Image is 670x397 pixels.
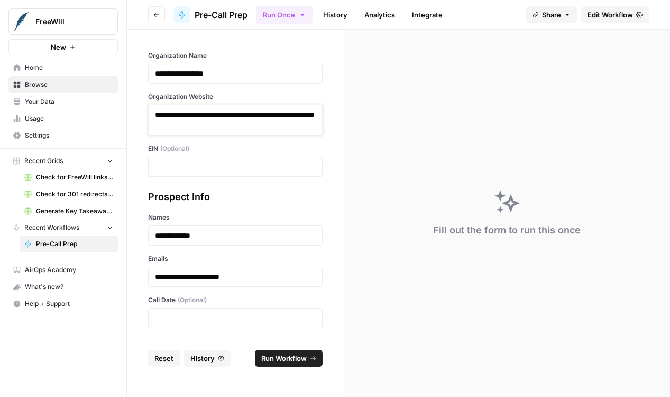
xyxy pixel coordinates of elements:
[148,213,323,222] label: Names
[148,51,323,60] label: Organization Name
[8,59,118,76] a: Home
[8,127,118,144] a: Settings
[8,39,118,55] button: New
[160,144,189,154] span: (Optional)
[25,80,113,89] span: Browse
[20,186,118,203] a: Check for 301 redirects on page Grid
[36,239,113,249] span: Pre-Call Prep
[8,76,118,93] a: Browse
[148,295,323,305] label: Call Date
[8,110,118,127] a: Usage
[24,223,79,232] span: Recent Workflows
[25,114,113,123] span: Usage
[8,295,118,312] button: Help + Support
[25,63,113,73] span: Home
[20,203,118,220] a: Generate Key Takeaways from Webinar Transcripts
[35,16,99,27] span: FreeWill
[148,350,180,367] button: Reset
[36,190,113,199] span: Check for 301 redirects on page Grid
[51,42,66,52] span: New
[9,279,117,295] div: What's new?
[25,265,113,275] span: AirOps Academy
[581,6,649,23] a: Edit Workflow
[184,350,231,367] button: History
[25,131,113,140] span: Settings
[24,156,63,166] span: Recent Grids
[20,236,118,252] a: Pre-Call Prep
[12,12,31,31] img: FreeWill Logo
[8,8,118,35] button: Workspace: FreeWill
[148,254,323,264] label: Emails
[20,169,118,186] a: Check for FreeWill links on partner's external website
[25,299,113,309] span: Help + Support
[255,350,323,367] button: Run Workflow
[588,10,633,20] span: Edit Workflow
[173,6,247,23] a: Pre-Call Prep
[8,220,118,236] button: Recent Workflows
[406,6,449,23] a: Integrate
[261,353,307,364] span: Run Workflow
[526,6,577,23] button: Share
[178,295,207,305] span: (Optional)
[195,8,247,21] span: Pre-Call Prep
[190,353,215,364] span: History
[25,97,113,106] span: Your Data
[256,6,313,24] button: Run Once
[154,353,173,364] span: Reset
[433,223,581,238] div: Fill out the form to run this once
[542,10,561,20] span: Share
[8,261,118,278] a: AirOps Academy
[358,6,401,23] a: Analytics
[148,144,323,154] label: EIN
[8,278,118,295] button: What's new?
[148,92,323,102] label: Organization Website
[317,6,354,23] a: History
[36,173,113,182] span: Check for FreeWill links on partner's external website
[148,190,323,204] div: Prospect Info
[36,206,113,216] span: Generate Key Takeaways from Webinar Transcripts
[8,153,118,169] button: Recent Grids
[8,93,118,110] a: Your Data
